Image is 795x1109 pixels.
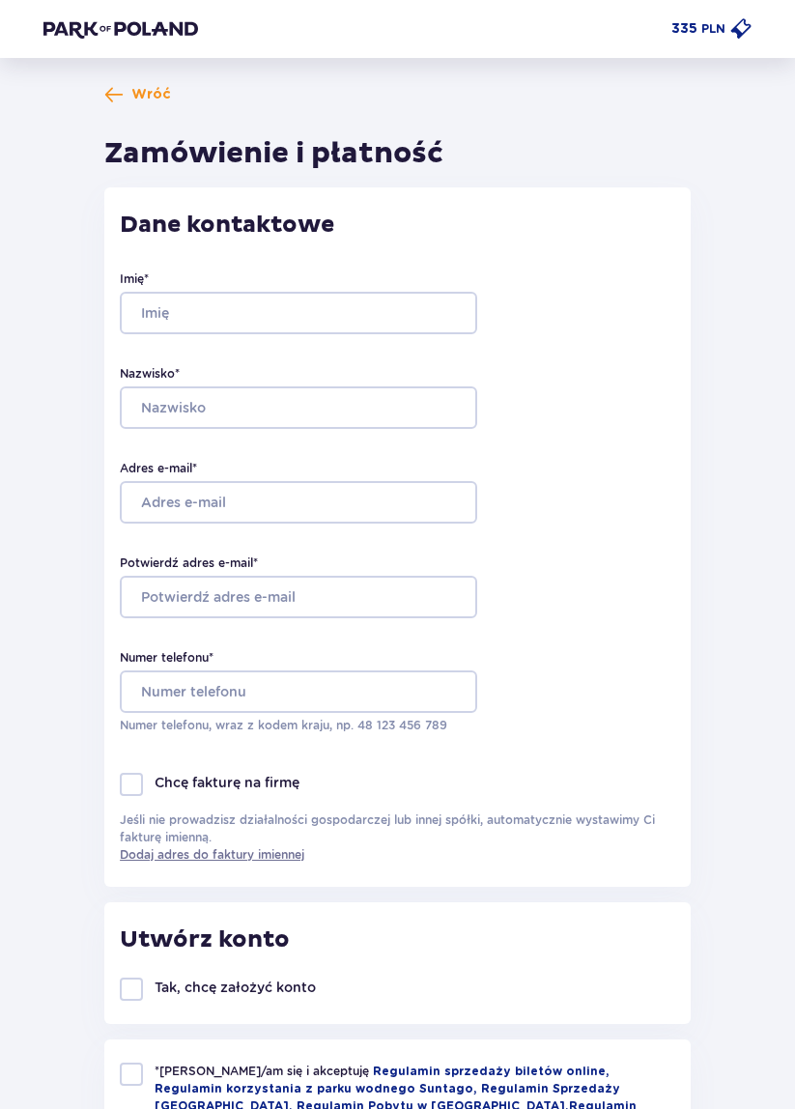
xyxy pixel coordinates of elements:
label: Nazwisko * [120,365,180,383]
h1: Zamówienie i płatność [104,135,443,172]
p: Chcę fakturę na firmę [155,773,299,792]
img: Park of Poland logo [43,19,198,39]
input: Adres e-mail [120,481,477,524]
a: Dodaj adres do faktury imiennej [120,846,304,864]
a: Regulamin sprzedaży biletów online, [373,1066,610,1077]
a: Regulamin korzystania z parku wodnego Suntago, [155,1083,481,1095]
p: Utwórz konto [120,925,290,954]
span: Wróć [131,85,171,104]
p: Dane kontaktowe [120,211,674,240]
a: Wróć [104,85,171,104]
input: Numer telefonu [120,670,477,713]
p: Tak, chcę założyć konto [155,978,316,997]
span: *[PERSON_NAME]/am się i akceptuję [155,1064,373,1078]
input: Nazwisko [120,386,477,429]
input: Potwierdź adres e-mail [120,576,477,618]
input: Imię [120,292,477,334]
p: Numer telefonu, wraz z kodem kraju, np. 48 ​123 ​456 ​789 [120,717,477,734]
label: Potwierdź adres e-mail * [120,554,258,572]
p: Jeśli nie prowadzisz działalności gospodarczej lub innej spółki, automatycznie wystawimy Ci faktu... [120,811,674,864]
label: Imię * [120,270,149,288]
label: Numer telefonu * [120,649,213,667]
p: PLN [701,20,725,38]
label: Adres e-mail * [120,460,197,477]
p: 335 [671,19,697,39]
